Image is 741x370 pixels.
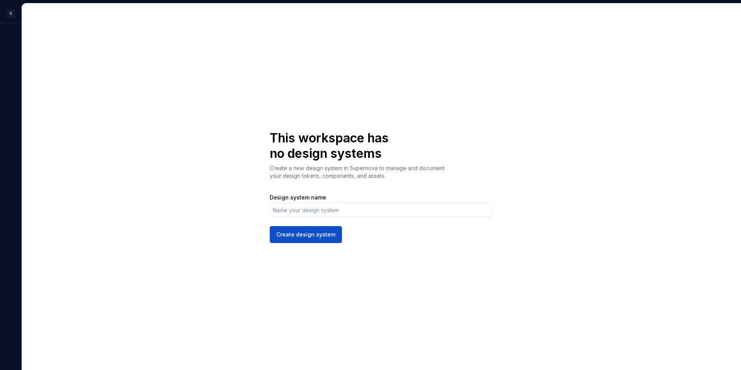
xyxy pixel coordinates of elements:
[6,9,15,18] div: C
[2,5,20,22] button: C
[270,194,326,201] label: Design system name
[270,164,449,180] p: Create a new design system in Supernova to manage and document your design tokens, components, an...
[270,130,404,161] h1: This workspace has no design systems
[276,231,335,238] span: Create design system
[270,203,494,217] input: Name your design system
[270,226,342,243] button: Create design system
